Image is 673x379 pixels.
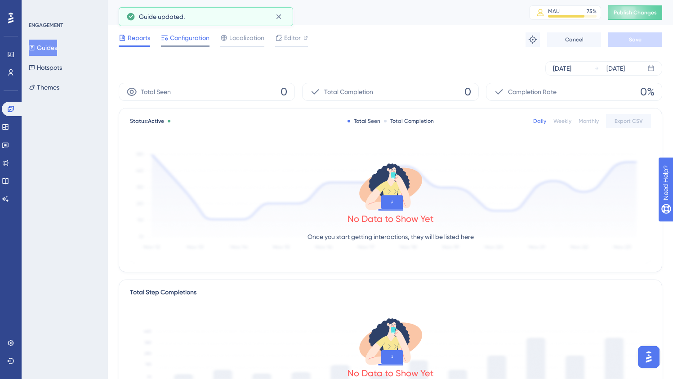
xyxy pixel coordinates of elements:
[606,63,625,74] div: [DATE]
[128,32,150,43] span: Reports
[508,86,557,97] span: Completion Rate
[615,117,643,125] span: Export CSV
[281,85,287,99] span: 0
[553,117,571,125] div: Weekly
[29,40,57,56] button: Guides
[608,32,662,47] button: Save
[640,85,655,99] span: 0%
[324,86,373,97] span: Total Completion
[464,85,471,99] span: 0
[29,79,59,95] button: Themes
[29,59,62,76] button: Hotspots
[565,36,584,43] span: Cancel
[139,11,185,22] span: Guide updated.
[284,32,301,43] span: Editor
[348,117,380,125] div: Total Seen
[533,117,546,125] div: Daily
[119,6,507,19] div: HCM | Campanha 7,90 Setembro 25
[629,36,642,43] span: Save
[635,343,662,370] iframe: UserGuiding AI Assistant Launcher
[548,8,560,15] div: MAU
[29,22,63,29] div: ENGAGEMENT
[384,117,434,125] div: Total Completion
[348,212,434,225] div: No Data to Show Yet
[130,287,196,298] div: Total Step Completions
[547,32,601,47] button: Cancel
[148,118,164,124] span: Active
[141,86,171,97] span: Total Seen
[21,2,56,13] span: Need Help?
[553,63,571,74] div: [DATE]
[587,8,597,15] div: 75 %
[170,32,209,43] span: Configuration
[229,32,264,43] span: Localization
[308,231,474,242] p: Once you start getting interactions, they will be listed here
[130,117,164,125] span: Status:
[579,117,599,125] div: Monthly
[608,5,662,20] button: Publish Changes
[606,114,651,128] button: Export CSV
